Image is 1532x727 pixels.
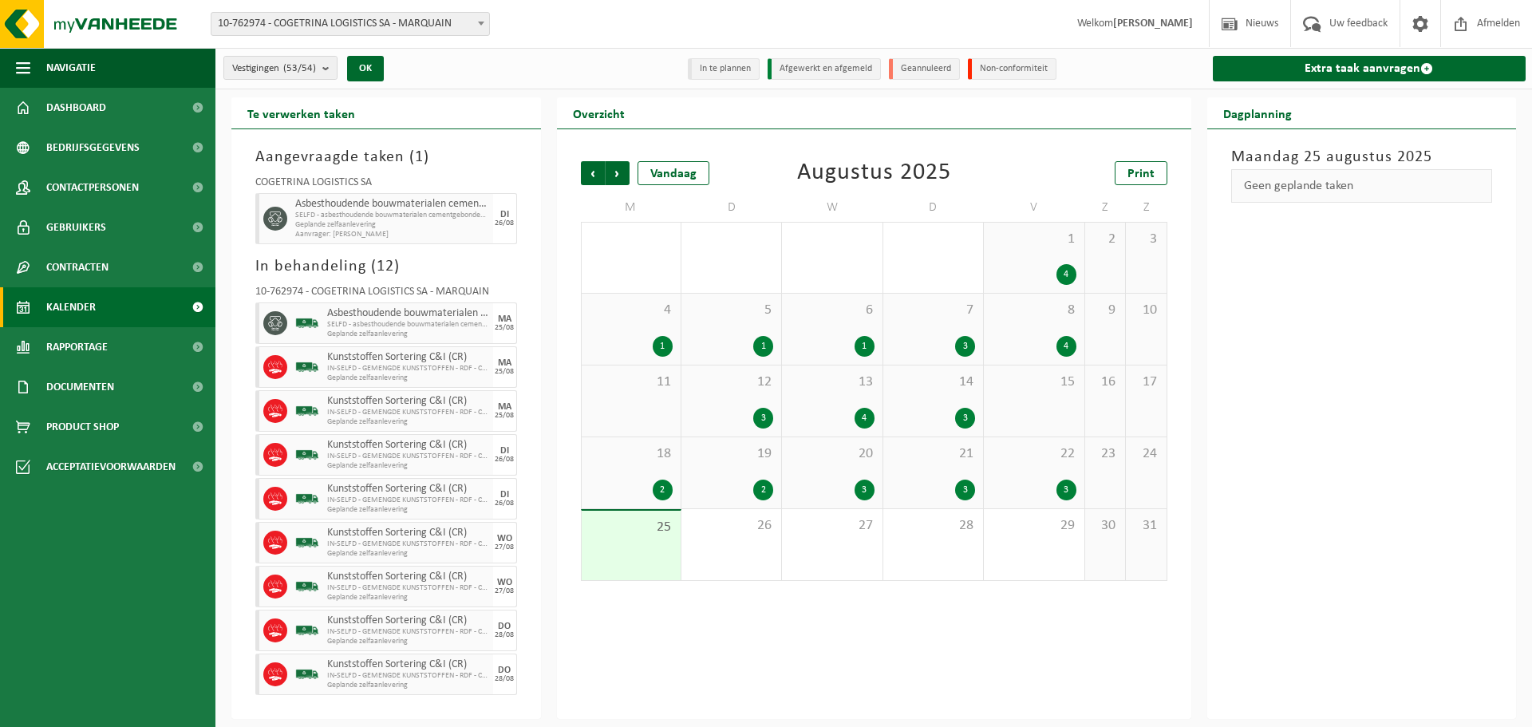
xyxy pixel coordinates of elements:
[689,302,773,319] span: 5
[557,97,641,128] h2: Overzicht
[1056,336,1076,357] div: 4
[495,368,514,376] div: 25/08
[46,207,106,247] span: Gebruikers
[992,231,1076,248] span: 1
[223,56,338,80] button: Vestigingen(53/54)
[1115,161,1167,185] a: Print
[295,230,489,239] span: Aanvrager: [PERSON_NAME]
[1093,445,1117,463] span: 23
[581,161,605,185] span: Vorige
[377,259,394,275] span: 12
[46,128,140,168] span: Bedrijfsgegevens
[295,220,489,230] span: Geplande zelfaanlevering
[498,402,511,412] div: MA
[46,327,108,367] span: Rapportage
[497,534,512,543] div: WO
[992,373,1076,391] span: 15
[984,193,1084,222] td: V
[327,439,489,452] span: Kunststoffen Sortering C&I (CR)
[46,447,176,487] span: Acceptatievoorwaarden
[855,336,875,357] div: 1
[327,549,489,559] span: Geplande zelfaanlevering
[327,539,489,549] span: IN-SELFD - GEMENGDE KUNSTSTOFFEN - RDF - COGETRINA
[255,286,517,302] div: 10-762974 - COGETRINA LOGISTICS SA - MARQUAIN
[495,500,514,508] div: 26/08
[688,58,760,80] li: In te plannen
[327,351,489,364] span: Kunststoffen Sortering C&I (CR)
[891,373,975,391] span: 14
[498,666,511,675] div: DO
[295,618,319,642] img: BL-SO-LV
[327,483,489,496] span: Kunststoffen Sortering C&I (CR)
[753,480,773,500] div: 2
[46,287,96,327] span: Kalender
[681,193,782,222] td: D
[327,637,489,646] span: Geplande zelfaanlevering
[1056,264,1076,285] div: 4
[327,461,489,471] span: Geplande zelfaanlevering
[590,445,673,463] span: 18
[327,320,489,330] span: SELFD - asbesthoudende bouwmaterialen cementgebonden (HGB)
[500,210,509,219] div: DI
[1134,302,1158,319] span: 10
[891,517,975,535] span: 28
[1134,445,1158,463] span: 24
[255,255,517,279] h3: In behandeling ( )
[1113,18,1193,30] strong: [PERSON_NAME]
[327,417,489,427] span: Geplande zelfaanlevering
[295,531,319,555] img: BL-SO-LV
[498,314,511,324] div: MA
[295,487,319,511] img: BL-SO-LV
[327,614,489,627] span: Kunststoffen Sortering C&I (CR)
[590,373,673,391] span: 11
[327,373,489,383] span: Geplande zelfaanlevering
[790,445,874,463] span: 20
[955,480,975,500] div: 3
[968,58,1056,80] li: Non-conformiteit
[295,211,489,220] span: SELFD - asbesthoudende bouwmaterialen cementgebonden (HGB)
[295,443,319,467] img: BL-SO-LV
[891,302,975,319] span: 7
[255,177,517,193] div: COGETRINA LOGISTICS SA
[327,395,489,408] span: Kunststoffen Sortering C&I (CR)
[790,373,874,391] span: 13
[1127,168,1155,180] span: Print
[1093,302,1117,319] span: 9
[753,336,773,357] div: 1
[327,593,489,603] span: Geplande zelfaanlevering
[1126,193,1167,222] td: Z
[327,583,489,593] span: IN-SELFD - GEMENGDE KUNSTSTOFFEN - RDF - COGETRINA
[1093,517,1117,535] span: 30
[495,324,514,332] div: 25/08
[327,330,489,339] span: Geplande zelfaanlevering
[500,490,509,500] div: DI
[855,480,875,500] div: 3
[495,543,514,551] div: 27/08
[327,527,489,539] span: Kunststoffen Sortering C&I (CR)
[782,193,882,222] td: W
[1134,517,1158,535] span: 31
[327,452,489,461] span: IN-SELFD - GEMENGDE KUNSTSTOFFEN - RDF - COGETRINA
[495,412,514,420] div: 25/08
[283,63,316,73] count: (53/54)
[327,671,489,681] span: IN-SELFD - GEMENGDE KUNSTSTOFFEN - RDF - COGETRINA
[327,408,489,417] span: IN-SELFD - GEMENGDE KUNSTSTOFFEN - RDF - COGETRINA
[606,161,630,185] span: Volgende
[295,198,489,211] span: Asbesthoudende bouwmaterialen cementgebonden (hechtgebonden)
[500,446,509,456] div: DI
[590,302,673,319] span: 4
[495,587,514,595] div: 27/08
[891,445,975,463] span: 21
[232,57,316,81] span: Vestigingen
[638,161,709,185] div: Vandaag
[327,571,489,583] span: Kunststoffen Sortering C&I (CR)
[889,58,960,80] li: Geannuleerd
[327,364,489,373] span: IN-SELFD - GEMENGDE KUNSTSTOFFEN - RDF - COGETRINA
[1093,373,1117,391] span: 16
[1207,97,1308,128] h2: Dagplanning
[46,407,119,447] span: Product Shop
[255,145,517,169] h3: Aangevraagde taken ( )
[1231,145,1493,169] h3: Maandag 25 augustus 2025
[295,662,319,686] img: BL-SO-LV
[495,219,514,227] div: 26/08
